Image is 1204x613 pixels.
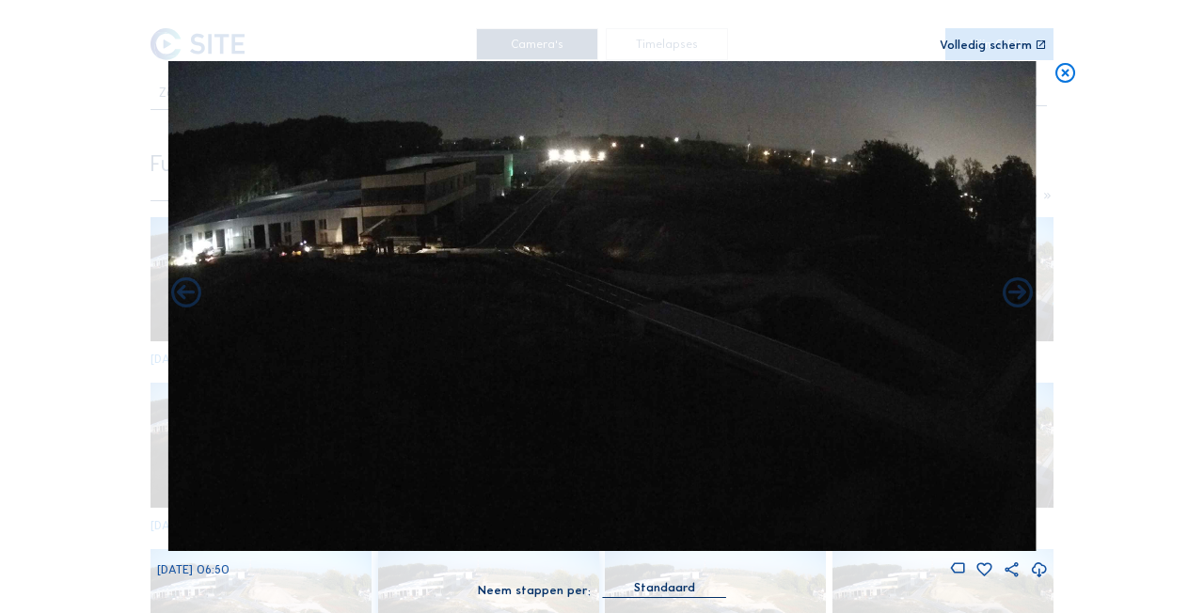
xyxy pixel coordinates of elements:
div: Standaard [603,579,726,596]
div: Neem stappen per: [478,585,591,597]
img: Image [168,61,1036,552]
div: Volledig scherm [940,39,1032,52]
span: [DATE] 06:50 [157,562,230,576]
i: Forward [168,275,204,311]
i: Back [1000,275,1036,311]
div: Standaard [634,579,695,596]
